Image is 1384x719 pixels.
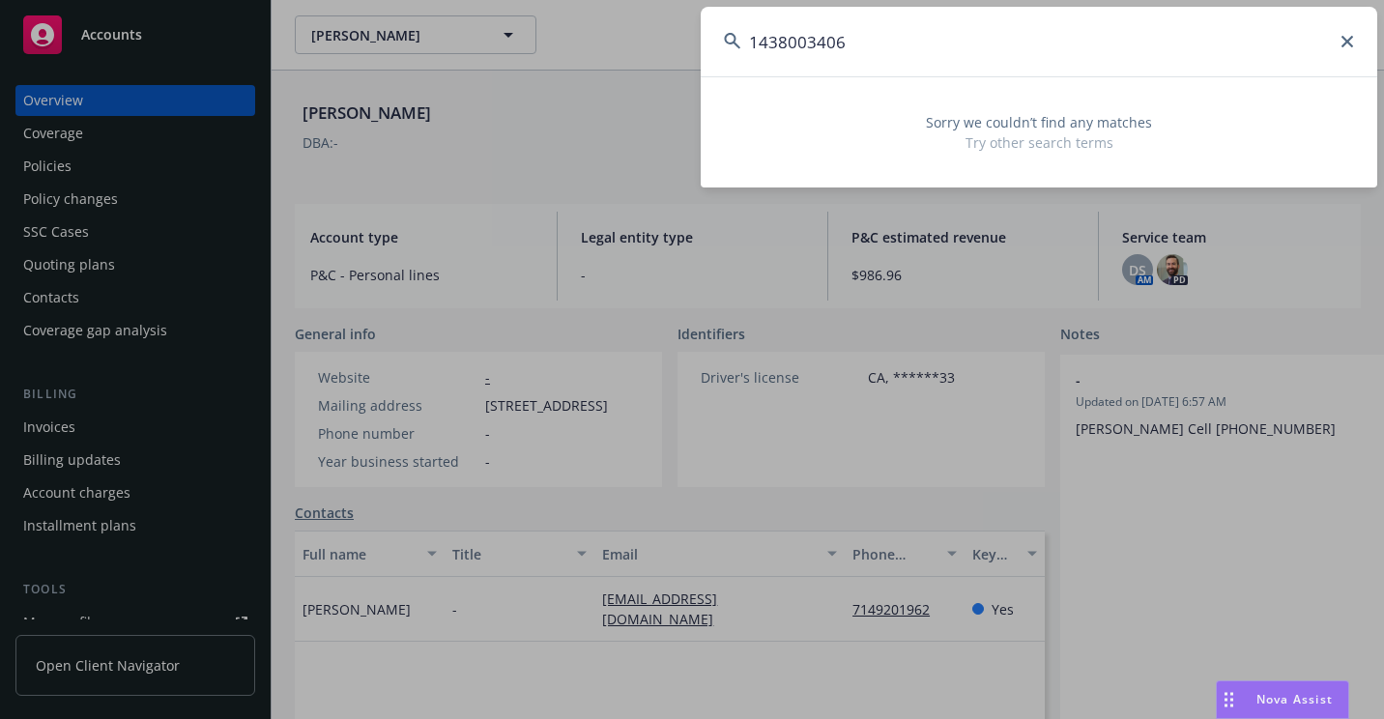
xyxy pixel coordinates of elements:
span: Nova Assist [1256,691,1333,707]
button: Nova Assist [1216,680,1349,719]
span: Sorry we couldn’t find any matches [724,112,1354,132]
span: Try other search terms [724,132,1354,153]
input: Search... [701,7,1377,76]
div: Drag to move [1217,681,1241,718]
